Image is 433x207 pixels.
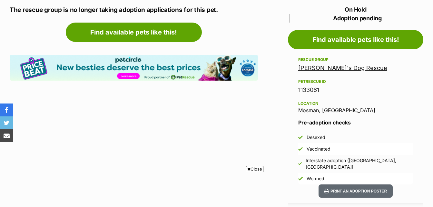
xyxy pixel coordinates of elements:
[99,175,334,204] iframe: Advertisement
[290,14,423,23] span: Adoption pending
[298,64,387,71] a: [PERSON_NAME]'s Dog Rescue
[10,5,258,15] p: The rescue group is no longer taking adoption applications for this pet.
[298,57,413,62] div: Rescue group
[298,135,303,140] img: Yes
[288,30,423,49] a: Find available pets like this!
[246,166,263,172] span: Close
[298,147,303,151] img: Yes
[298,100,413,113] div: Mosman, [GEOGRAPHIC_DATA]
[10,55,258,80] img: Pet Circle promo banner
[298,119,413,126] h3: Pre-adoption checks
[307,146,330,152] div: Vaccinated
[298,162,302,165] img: Yes
[298,101,413,106] div: Location
[298,85,413,94] div: 1133061
[306,157,413,170] div: Interstate adoption ([GEOGRAPHIC_DATA], [GEOGRAPHIC_DATA])
[319,184,393,198] button: Print an adoption poster
[66,23,202,42] a: Find available pets like this!
[298,79,413,84] div: PetRescue ID
[307,134,325,141] div: Desexed
[288,5,423,23] p: On Hold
